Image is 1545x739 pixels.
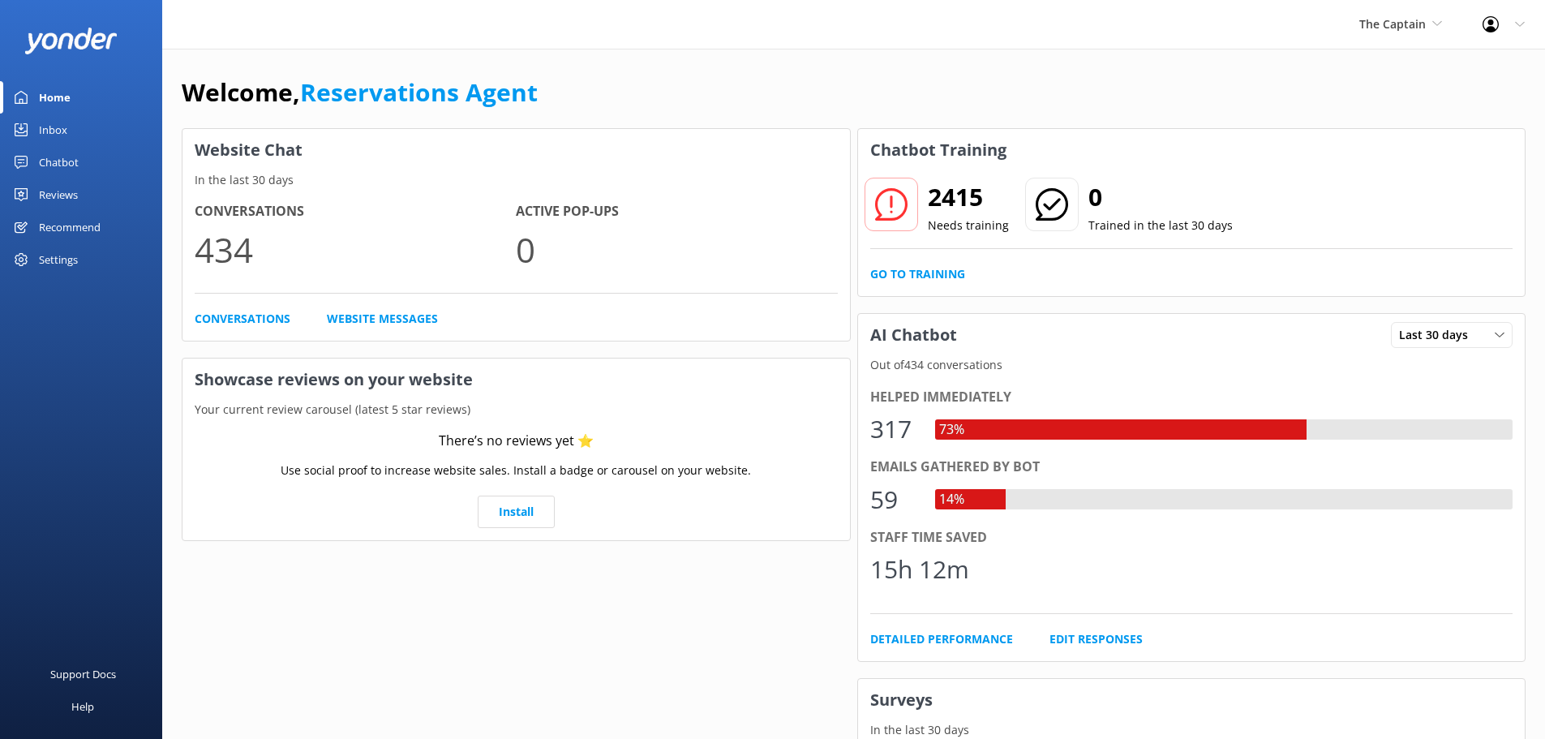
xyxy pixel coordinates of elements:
[870,410,919,449] div: 317
[182,129,850,171] h3: Website Chat
[858,356,1526,374] p: Out of 434 conversations
[39,211,101,243] div: Recommend
[39,114,67,146] div: Inbox
[281,462,751,479] p: Use social proof to increase website sales. Install a badge or carousel on your website.
[870,527,1513,548] div: Staff time saved
[182,171,850,189] p: In the last 30 days
[39,178,78,211] div: Reviews
[516,222,837,277] p: 0
[50,658,116,690] div: Support Docs
[39,146,79,178] div: Chatbot
[71,690,94,723] div: Help
[935,419,968,440] div: 73%
[439,431,594,452] div: There’s no reviews yet ⭐
[327,310,438,328] a: Website Messages
[300,75,538,109] a: Reservations Agent
[858,721,1526,739] p: In the last 30 days
[935,489,968,510] div: 14%
[858,314,969,356] h3: AI Chatbot
[478,496,555,528] a: Install
[1049,630,1143,648] a: Edit Responses
[870,550,969,589] div: 15h 12m
[870,387,1513,408] div: Helped immediately
[195,310,290,328] a: Conversations
[1359,16,1426,32] span: The Captain
[182,359,850,401] h3: Showcase reviews on your website
[1088,217,1233,234] p: Trained in the last 30 days
[858,129,1019,171] h3: Chatbot Training
[870,457,1513,478] div: Emails gathered by bot
[870,265,965,283] a: Go to Training
[24,28,118,54] img: yonder-white-logo.png
[928,178,1009,217] h2: 2415
[195,201,516,222] h4: Conversations
[516,201,837,222] h4: Active Pop-ups
[195,222,516,277] p: 434
[1399,326,1478,344] span: Last 30 days
[870,630,1013,648] a: Detailed Performance
[858,679,1526,721] h3: Surveys
[182,73,538,112] h1: Welcome,
[870,480,919,519] div: 59
[182,401,850,419] p: Your current review carousel (latest 5 star reviews)
[928,217,1009,234] p: Needs training
[39,243,78,276] div: Settings
[39,81,71,114] div: Home
[1088,178,1233,217] h2: 0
